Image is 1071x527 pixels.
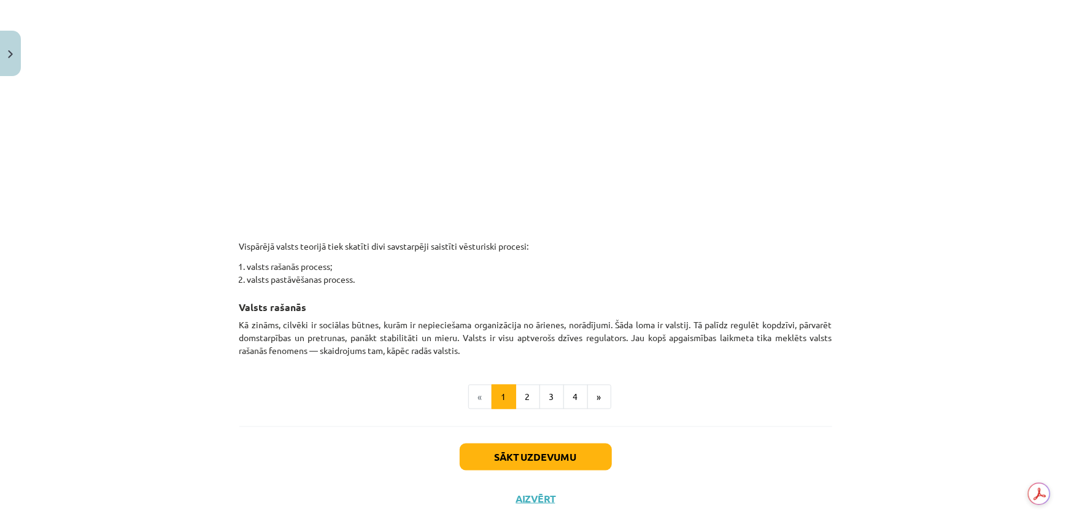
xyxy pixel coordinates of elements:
[563,385,588,409] button: 4
[247,260,832,273] li: valsts rašanās process;
[539,385,564,409] button: 3
[239,385,832,409] nav: Page navigation example
[516,385,540,409] button: 2
[247,273,832,286] li: valsts pastāvēšanas process.
[239,318,832,357] p: Kā zināms, cilvēki ir sociālas būtnes, kurām ir nepieciešama organizācija no ārienes, norādījumi....
[239,301,307,314] strong: Valsts rašanās
[492,385,516,409] button: 1
[8,50,13,58] img: icon-close-lesson-0947bae3869378f0d4975bcd49f059093ad1ed9edebbc8119c70593378902aed.svg
[239,227,832,253] p: Vispārējā valsts teorijā tiek skatīti divi savstarpēji saistīti vēsturiski procesi:
[460,444,612,471] button: Sākt uzdevumu
[587,385,611,409] button: »
[512,493,559,505] button: Aizvērt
